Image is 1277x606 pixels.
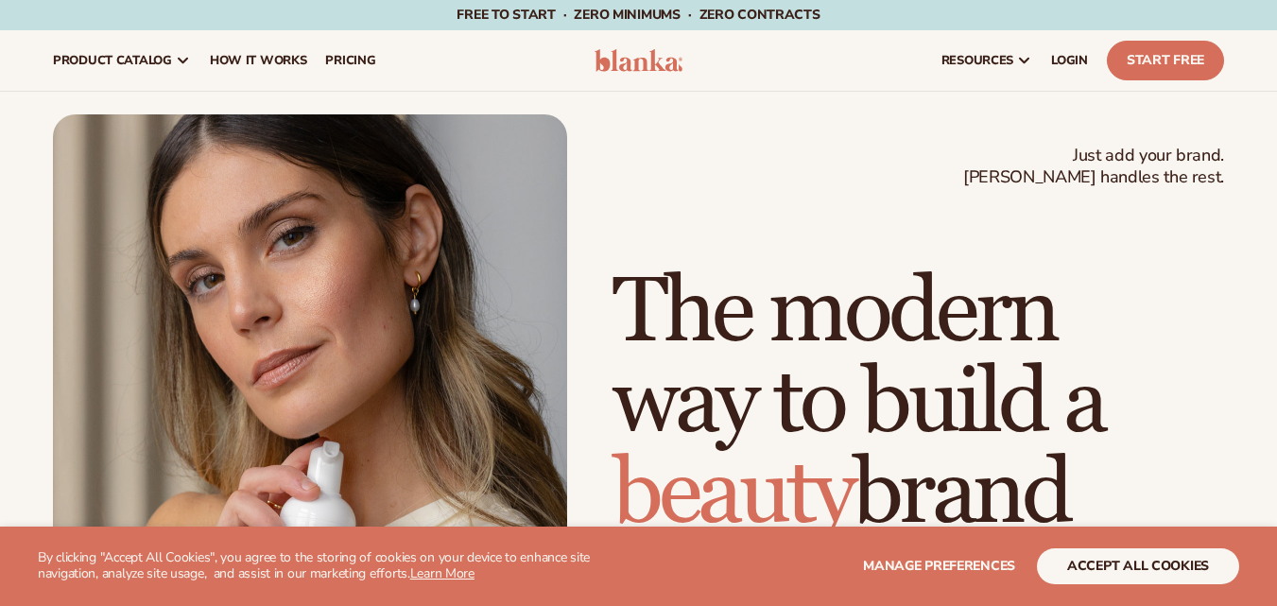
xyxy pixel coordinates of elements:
[1051,53,1088,68] span: LOGIN
[1037,548,1239,584] button: accept all cookies
[863,548,1015,584] button: Manage preferences
[38,550,630,582] p: By clicking "Accept All Cookies", you agree to the storing of cookies on your device to enhance s...
[613,268,1224,540] h1: The modern way to build a brand
[316,30,385,91] a: pricing
[932,30,1042,91] a: resources
[1107,41,1224,80] a: Start Free
[963,145,1224,189] span: Just add your brand. [PERSON_NAME] handles the rest.
[200,30,317,91] a: How It Works
[613,439,853,549] span: beauty
[941,53,1013,68] span: resources
[53,53,172,68] span: product catalog
[457,6,820,24] span: Free to start · ZERO minimums · ZERO contracts
[43,30,200,91] a: product catalog
[595,49,683,72] img: logo
[410,564,475,582] a: Learn More
[210,53,307,68] span: How It Works
[1042,30,1097,91] a: LOGIN
[325,53,375,68] span: pricing
[863,557,1015,575] span: Manage preferences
